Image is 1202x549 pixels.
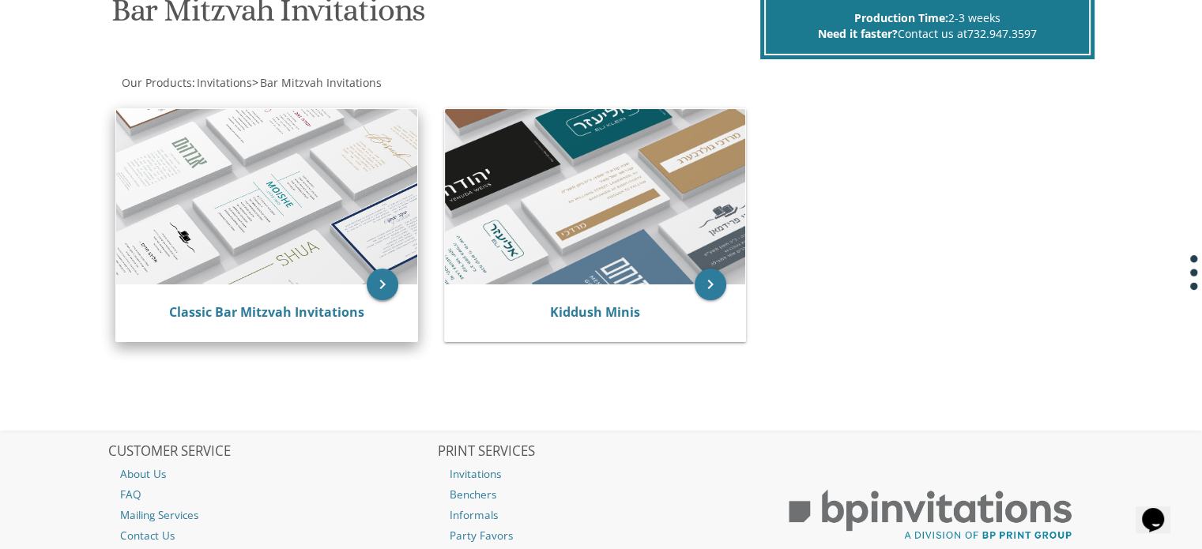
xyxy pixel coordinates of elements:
[108,525,435,546] a: Contact Us
[258,75,382,90] a: Bar Mitzvah Invitations
[260,75,382,90] span: Bar Mitzvah Invitations
[438,444,765,460] h2: PRINT SERVICES
[108,464,435,484] a: About Us
[108,505,435,525] a: Mailing Services
[967,26,1037,41] a: 732.947.3597
[818,26,898,41] span: Need it faster?
[854,10,948,25] span: Production Time:
[445,109,746,284] img: Kiddush Minis
[169,303,364,321] a: Classic Bar Mitzvah Invitations
[1136,486,1186,533] iframe: chat widget
[108,75,601,91] div: :
[120,75,192,90] a: Our Products
[197,75,252,90] span: Invitations
[108,484,435,505] a: FAQ
[550,303,640,321] a: Kiddush Minis
[195,75,252,90] a: Invitations
[438,464,765,484] a: Invitations
[108,444,435,460] h2: CUSTOMER SERVICE
[367,269,398,300] a: keyboard_arrow_right
[438,525,765,546] a: Party Favors
[252,75,382,90] span: >
[438,505,765,525] a: Informals
[695,269,726,300] a: keyboard_arrow_right
[438,484,765,505] a: Benchers
[116,109,417,284] img: Classic Bar Mitzvah Invitations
